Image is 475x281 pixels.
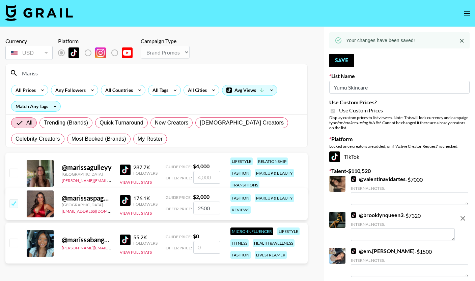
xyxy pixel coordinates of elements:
div: Followers [133,171,158,176]
input: 2,000 [193,202,220,214]
div: All Countries [101,85,134,95]
input: 4,000 [193,171,220,184]
div: Avg Views [222,85,277,95]
div: Your changes have been saved! [346,34,415,46]
div: All Tags [148,85,170,95]
button: View Full Stats [120,250,152,255]
div: Campaign Type [141,38,190,44]
div: List locked to TikTok. [58,46,138,60]
input: 0 [193,241,220,254]
div: health & wellness [253,239,295,247]
div: All Cities [184,85,208,95]
div: Locked once creators are added, or if "Active Creator Request" is checked. [329,144,470,149]
div: Followers [133,202,158,207]
em: for bookers using this list [337,120,381,125]
img: TikTok [351,176,356,182]
div: @ marissabangura [62,236,112,244]
div: 287.7K [133,164,158,171]
span: Celebrity Creators [16,135,60,143]
a: [PERSON_NAME][EMAIL_ADDRESS][PERSON_NAME][DOMAIN_NAME] [62,177,194,183]
img: TikTok [120,195,131,206]
span: New Creators [155,119,189,127]
div: livestreamer [255,251,287,259]
div: - $ 7320 [351,212,455,241]
img: TikTok [351,212,356,218]
a: @valentinavidartes [351,176,406,182]
span: Offer Price: [166,206,192,211]
button: remove [456,212,470,225]
img: YouTube [122,47,133,58]
div: - $ 7000 [351,176,468,205]
div: TikTok [329,151,470,162]
div: 176.1K [133,195,158,202]
span: [DEMOGRAPHIC_DATA] Creators [200,119,284,127]
div: Micro-Influencer [230,227,273,235]
strong: $ 2,000 [193,194,209,200]
img: Grail Talent [5,5,73,21]
label: Talent - $ 110,520 [329,168,470,174]
button: Close [457,36,467,46]
button: open drawer [460,7,474,20]
img: TikTok [329,151,340,162]
img: TikTok [120,165,131,175]
div: makeup & beauty [255,169,294,177]
a: @em.[PERSON_NAME] [351,248,415,254]
span: Guide Price: [166,164,192,169]
span: All [26,119,32,127]
div: fashion [230,251,251,259]
div: Internal Notes: [351,258,468,263]
div: lifestyle [230,157,253,165]
a: @brooklynqueen3 [351,212,403,218]
label: Use Custom Prices? [329,99,470,106]
span: Guide Price: [166,234,192,239]
div: transitions [230,181,259,189]
div: Internal Notes: [351,222,455,227]
div: makeup & beauty [255,194,294,202]
div: Match Any Tags [11,101,60,111]
button: Save [329,54,354,67]
div: [GEOGRAPHIC_DATA] [62,202,112,207]
div: @ marissagulleyy [62,163,112,172]
input: Search by User Name [18,68,303,78]
div: Any Followers [51,85,87,95]
div: Currency is locked to USD [5,44,53,61]
div: fashion [230,169,251,177]
div: Display custom prices to list viewers. Note: This will lock currency and campaign type . Cannot b... [329,115,470,130]
a: [PERSON_NAME][EMAIL_ADDRESS][DOMAIN_NAME] [62,244,162,250]
span: My Roster [138,135,163,143]
div: Internal Notes: [351,186,468,191]
div: [GEOGRAPHIC_DATA] [62,172,112,177]
div: USD [7,47,51,59]
span: Trending (Brands) [44,119,88,127]
button: View Full Stats [120,211,152,216]
div: @ marissaspagnoli [62,194,112,202]
a: [EMAIL_ADDRESS][DOMAIN_NAME] [62,207,130,214]
img: TikTok [68,47,79,58]
span: Offer Price: [166,245,192,250]
span: Quick Turnaround [100,119,143,127]
span: Offer Price: [166,175,192,180]
div: Currency [5,38,53,44]
span: Guide Price: [166,195,192,200]
strong: $ 4,000 [193,163,209,169]
span: Use Custom Prices [339,107,383,114]
img: TikTok [120,235,131,245]
div: fitness [230,239,249,247]
div: relationship [257,157,288,165]
img: TikTok [351,248,356,254]
span: Most Booked (Brands) [72,135,126,143]
label: List Name [329,73,470,79]
div: reviews [230,206,251,214]
div: Platform [58,38,138,44]
div: lifestyle [277,227,300,235]
div: Followers [133,241,158,246]
div: - $ 1500 [351,248,468,277]
img: Instagram [95,47,106,58]
div: fashion [230,194,251,202]
div: 55.2K [133,234,158,241]
label: Platform [329,136,470,142]
button: View Full Stats [120,180,152,185]
strong: $ 0 [193,233,199,239]
div: All Prices [11,85,37,95]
